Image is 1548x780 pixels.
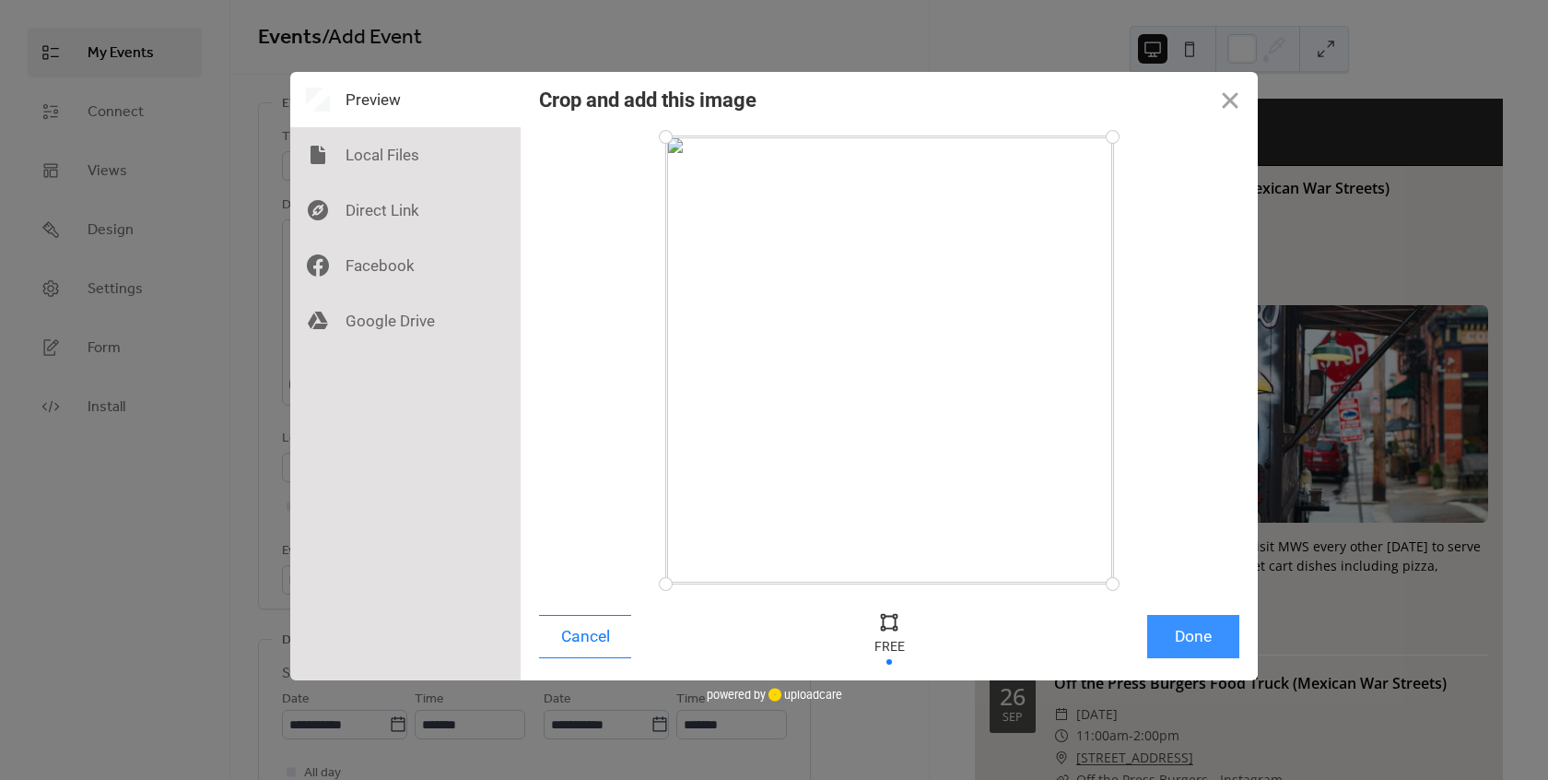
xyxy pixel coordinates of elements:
div: Local Files [290,127,521,183]
button: Done [1147,615,1239,658]
div: Direct Link [290,183,521,238]
a: uploadcare [766,688,842,702]
div: Google Drive [290,293,521,349]
button: Cancel [539,615,631,658]
div: powered by [707,680,842,708]
div: Facebook [290,238,521,293]
button: Close [1202,72,1258,127]
div: Preview [290,72,521,127]
div: Crop and add this image [539,89,756,112]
